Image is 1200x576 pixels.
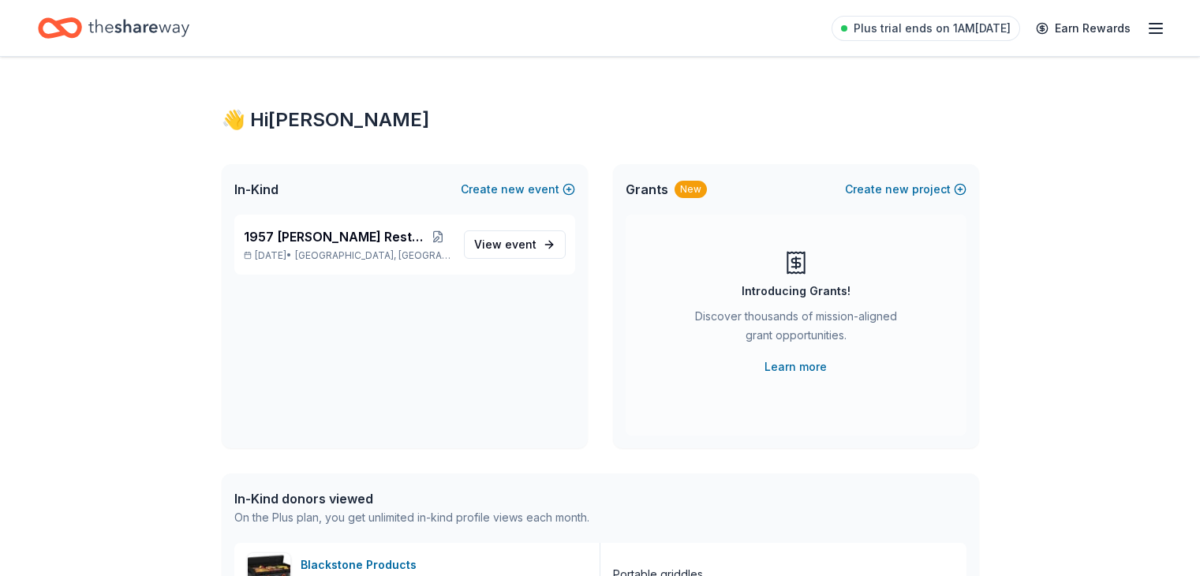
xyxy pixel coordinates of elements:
span: new [885,180,909,199]
span: View [474,235,536,254]
span: Plus trial ends on 1AM[DATE] [854,19,1011,38]
span: In-Kind [234,180,279,199]
div: Discover thousands of mission-aligned grant opportunities. [689,307,903,351]
p: [DATE] • [244,249,451,262]
div: Blackstone Products [301,555,423,574]
a: Home [38,9,189,47]
span: event [505,238,536,251]
div: In-Kind donors viewed [234,489,589,508]
span: Grants [626,180,668,199]
div: Introducing Grants! [742,282,850,301]
span: new [501,180,525,199]
div: 👋 Hi [PERSON_NAME] [222,107,979,133]
a: Earn Rewards [1026,14,1140,43]
span: [GEOGRAPHIC_DATA], [GEOGRAPHIC_DATA] [295,249,450,262]
button: Createnewevent [461,180,575,199]
a: View event [464,230,566,259]
div: New [675,181,707,198]
a: Plus trial ends on 1AM[DATE] [832,16,1020,41]
button: Createnewproject [845,180,966,199]
div: On the Plus plan, you get unlimited in-kind profile views each month. [234,508,589,527]
a: Learn more [764,357,827,376]
span: 1957 [PERSON_NAME] Restoration [244,227,424,246]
